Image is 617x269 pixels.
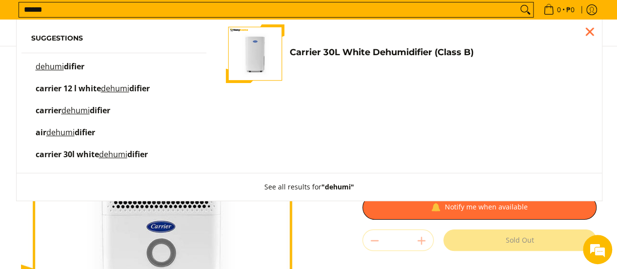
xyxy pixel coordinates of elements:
[31,107,197,124] a: carrier dehumidifier
[36,63,84,80] p: dehumidifier
[36,83,101,94] span: carrier 12 l white
[517,2,533,17] button: Search
[36,105,61,116] span: carrier
[61,105,90,116] mark: dehumi
[143,206,177,219] em: Submit
[226,24,587,83] a: carrier-30-liter-dehumidier-premium-full-view-mang-kosme Carrier 30L White Dehumidifier (Class B)
[31,129,197,146] a: air dehumidifier
[226,24,284,83] img: carrier-30-liter-dehumidier-premium-full-view-mang-kosme
[565,6,576,13] span: ₱0
[75,127,95,138] span: difier
[36,129,95,146] p: air dehumidifier
[99,149,127,160] mark: dehumi
[101,83,129,94] mark: dehumi
[20,75,170,174] span: We are offline. Please leave us a message.
[321,182,354,191] strong: "dehumi"
[556,6,562,13] span: 0
[31,151,197,168] a: carrier 30l white dehumidifier
[582,24,597,39] div: Close pop up
[289,47,587,58] h4: Carrier 30L White Dehumidifier (Class B)
[255,173,364,201] button: See all results for"dehumi"
[129,83,150,94] span: difier
[51,55,164,67] div: Leave a message
[36,85,150,102] p: carrier 12 l white dehumidifier
[90,105,110,116] span: difier
[36,151,148,168] p: carrier 30l white dehumidifier
[31,34,197,43] h6: Suggestions
[36,107,110,124] p: carrier dehumidifier
[31,63,197,80] a: dehumidifier
[36,127,46,138] span: air
[31,85,197,102] a: carrier 12 l white dehumidifier
[127,149,148,160] span: difier
[540,4,577,15] span: •
[36,61,64,72] mark: dehumi
[5,171,186,206] textarea: Type your message and click 'Submit'
[36,149,99,160] span: carrier 30l white
[46,127,75,138] mark: dehumi
[64,61,84,72] span: difier
[160,5,183,28] div: Minimize live chat window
